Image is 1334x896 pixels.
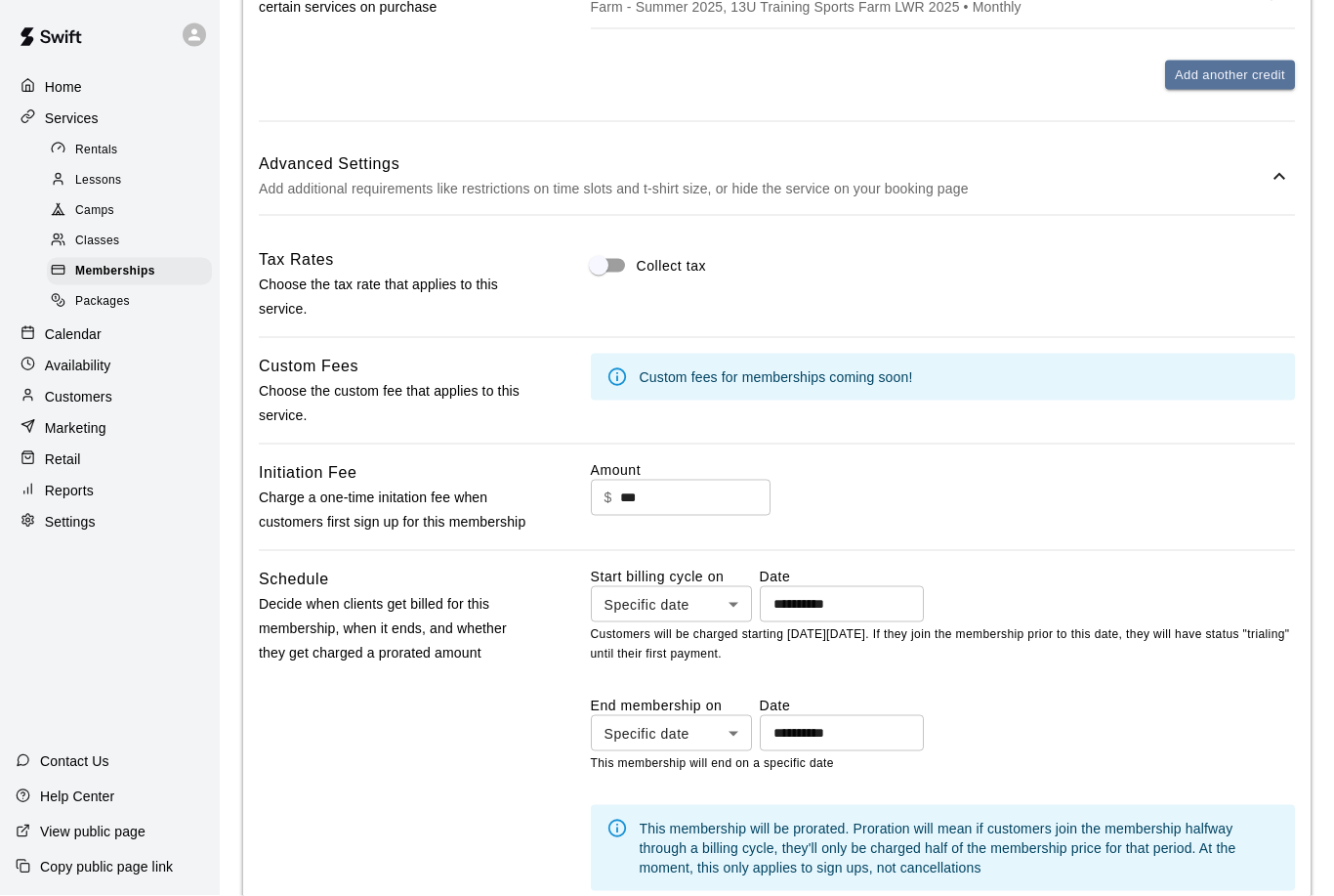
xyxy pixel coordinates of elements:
label: Start billing cycle on [591,567,752,586]
p: Reports [45,481,94,500]
span: Classes [75,232,119,251]
button: Add another credit [1165,61,1295,91]
a: Calendar [16,320,204,349]
a: Reports [16,476,204,505]
p: This membership will end on a specific date [591,754,1295,774]
a: Retail [16,445,204,474]
p: Decide when clients get billed for this membership, when it ends, and whether they get charged a ... [259,592,528,666]
a: Camps [47,196,220,227]
p: Copy public page link [40,857,173,876]
a: Marketing [16,413,204,443]
p: Choose the tax rate that applies to this service. [259,273,528,321]
div: Classes [47,228,212,255]
a: Services [16,104,204,133]
div: Advanced SettingsAdd additional requirements like restrictions on time slots and t-shirt size, or... [259,138,1295,215]
span: Lessons [75,171,122,191]
a: Settings [16,507,204,536]
input: Choose date, selected date is Jun 23, 2025 [760,586,910,622]
p: Marketing [45,418,106,438]
p: $ [604,488,612,508]
div: This membership will be prorated. Proration will mean if customers join the membership halfway th... [640,811,1279,885]
div: Specific date [591,715,752,751]
label: Amount [591,462,642,478]
p: Services [45,108,99,128]
span: Camps [75,201,114,221]
div: Memberships [47,258,212,285]
p: Settings [45,512,96,532]
span: Collect tax [637,256,707,277]
label: Date [760,567,924,586]
p: Contact Us [40,751,109,771]
a: Classes [47,227,220,257]
p: View public page [40,822,146,841]
p: Availability [45,356,111,375]
div: Rentals [47,137,212,164]
input: Choose date, selected date is Dec 15, 2025 [760,715,910,751]
h6: Custom Fees [259,354,358,379]
h6: Tax Rates [259,247,334,273]
div: Custom fees for memberships coming soon! [640,360,913,395]
p: Calendar [45,324,102,344]
div: Lessons [47,167,212,194]
p: Help Center [40,787,114,806]
span: Packages [75,292,130,312]
p: Add additional requirements like restrictions on time slots and t-shirt size, or hide the service... [259,177,1268,201]
a: Packages [47,287,220,318]
span: Rentals [75,141,118,160]
a: Home [16,72,204,102]
p: Home [45,77,82,97]
p: Customers will be charged starting [DATE][DATE]. If they join the membership prior to this date, ... [591,625,1295,664]
div: Camps [47,197,212,225]
h6: Advanced Settings [259,151,1268,177]
label: End membership on [591,696,752,715]
h6: Schedule [259,567,329,592]
div: Packages [47,288,212,316]
label: Date [760,696,924,715]
a: Rentals [47,135,220,165]
a: Lessons [47,165,220,195]
a: Customers [16,382,204,411]
a: Memberships [47,257,220,287]
p: Customers [45,387,112,406]
span: Memberships [75,262,155,281]
p: Retail [45,449,81,469]
a: Availability [16,351,204,380]
p: Choose the custom fee that applies to this service. [259,379,528,428]
div: Specific date [591,586,752,622]
p: Charge a one-time initation fee when customers first sign up for this membership [259,486,528,534]
h6: Initiation Fee [259,460,357,486]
